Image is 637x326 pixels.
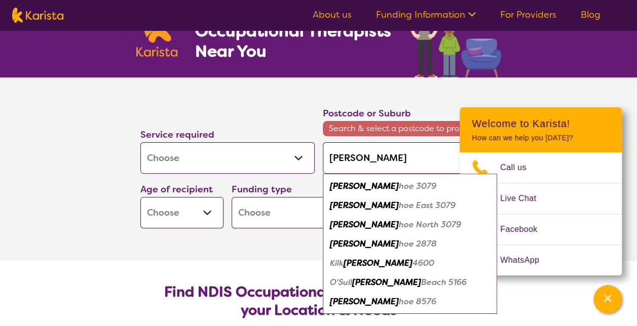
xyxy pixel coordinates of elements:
[500,9,556,21] a: For Providers
[328,196,492,215] div: Ivanhoe East 3079
[323,107,411,119] label: Postcode or Suburb
[500,253,551,268] span: WhatsApp
[328,273,492,292] div: O'Sullivan Beach 5166
[344,258,413,268] em: [PERSON_NAME]
[330,200,399,211] em: [PERSON_NAME]
[328,234,492,254] div: Ivanhoe 2878
[413,258,434,268] em: 4600
[232,183,292,195] label: Funding type
[500,160,539,175] span: Call us
[500,222,549,237] span: Facebook
[323,121,497,136] span: Search & select a postcode to proceed
[399,238,437,249] em: hoe 2878
[323,142,497,174] input: Type
[330,238,399,249] em: [PERSON_NAME]
[330,219,399,230] em: [PERSON_NAME]
[399,296,436,307] em: hoe 8576
[376,9,476,21] a: Funding Information
[330,277,352,288] em: O'Sull
[148,283,489,319] h2: Find NDIS Occupational Therapists based on your Location & Needs
[195,1,392,61] h1: Search NDIS Occupational Therapists Near You
[330,258,344,268] em: Kilk
[500,191,548,206] span: Live Chat
[421,277,467,288] em: Beach 5166
[581,9,601,21] a: Blog
[328,254,492,273] div: Kilkivan 4600
[472,117,610,130] h2: Welcome to Karista!
[330,181,399,191] em: [PERSON_NAME]
[593,285,622,313] button: Channel Menu
[328,215,492,234] div: Ivanhoe North 3079
[472,134,610,142] p: How can we help you [DATE]?
[330,296,399,307] em: [PERSON_NAME]
[460,245,622,275] a: Web link opens in a new tab.
[12,8,63,23] img: Karista logo
[399,219,461,230] em: hoe North 3079
[399,200,456,211] em: hoe East 3079
[460,107,622,275] div: Channel Menu
[399,181,436,191] em: hoe 3079
[140,129,214,141] label: Service required
[328,292,492,311] div: Ivanhoe 8576
[460,152,622,275] ul: Choose channel
[313,9,352,21] a: About us
[140,183,213,195] label: Age of recipient
[352,277,421,288] em: [PERSON_NAME]
[328,177,492,196] div: Ivanhoe 3079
